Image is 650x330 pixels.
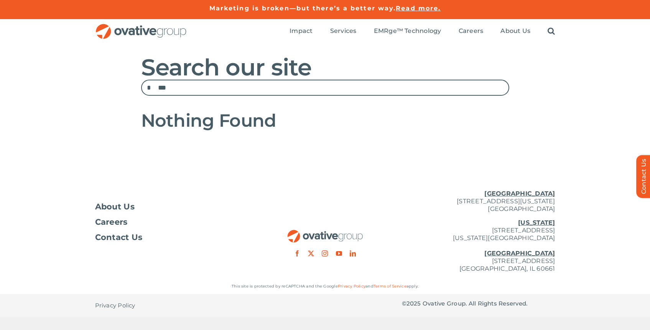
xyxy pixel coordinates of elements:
[290,27,313,35] span: Impact
[338,284,365,289] a: Privacy Policy
[330,27,357,36] a: Services
[374,27,441,35] span: EMRge™ Technology
[322,250,328,256] a: instagram
[95,234,143,241] span: Contact Us
[141,80,157,96] input: Search
[518,219,555,226] u: [US_STATE]
[548,27,555,36] a: Search
[308,250,314,256] a: twitter
[459,27,484,36] a: Careers
[141,111,509,130] p: Nothing Found
[287,229,364,236] a: OG_Full_horizontal_RGB
[95,203,248,241] nav: Footer Menu
[95,294,135,317] a: Privacy Policy
[209,5,396,12] a: Marketing is broken—but there’s a better way.
[402,300,555,307] p: © Ovative Group. All Rights Reserved.
[402,219,555,273] p: [STREET_ADDRESS] [US_STATE][GEOGRAPHIC_DATA] [STREET_ADDRESS] [GEOGRAPHIC_DATA], IL 60661
[95,283,555,290] p: This site is protected by reCAPTCHA and the Google and apply.
[95,294,248,317] nav: Footer - Privacy Policy
[459,27,484,35] span: Careers
[330,27,357,35] span: Services
[141,55,509,80] h1: Search our site
[336,250,342,256] a: youtube
[95,203,135,211] span: About Us
[290,27,313,36] a: Impact
[500,27,530,36] a: About Us
[95,203,248,211] a: About Us
[374,27,441,36] a: EMRge™ Technology
[95,218,248,226] a: Careers
[290,19,555,44] nav: Menu
[95,302,135,309] span: Privacy Policy
[500,27,530,35] span: About Us
[406,300,421,307] span: 2025
[95,23,187,30] a: OG_Full_horizontal_RGB
[294,250,300,256] a: facebook
[402,190,555,213] p: [STREET_ADDRESS][US_STATE] [GEOGRAPHIC_DATA]
[484,190,555,197] u: [GEOGRAPHIC_DATA]
[484,250,555,257] u: [GEOGRAPHIC_DATA]
[141,80,509,96] input: Search...
[374,284,406,289] a: Terms of Service
[95,218,128,226] span: Careers
[396,5,441,12] a: Read more.
[95,234,248,241] a: Contact Us
[350,250,356,256] a: linkedin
